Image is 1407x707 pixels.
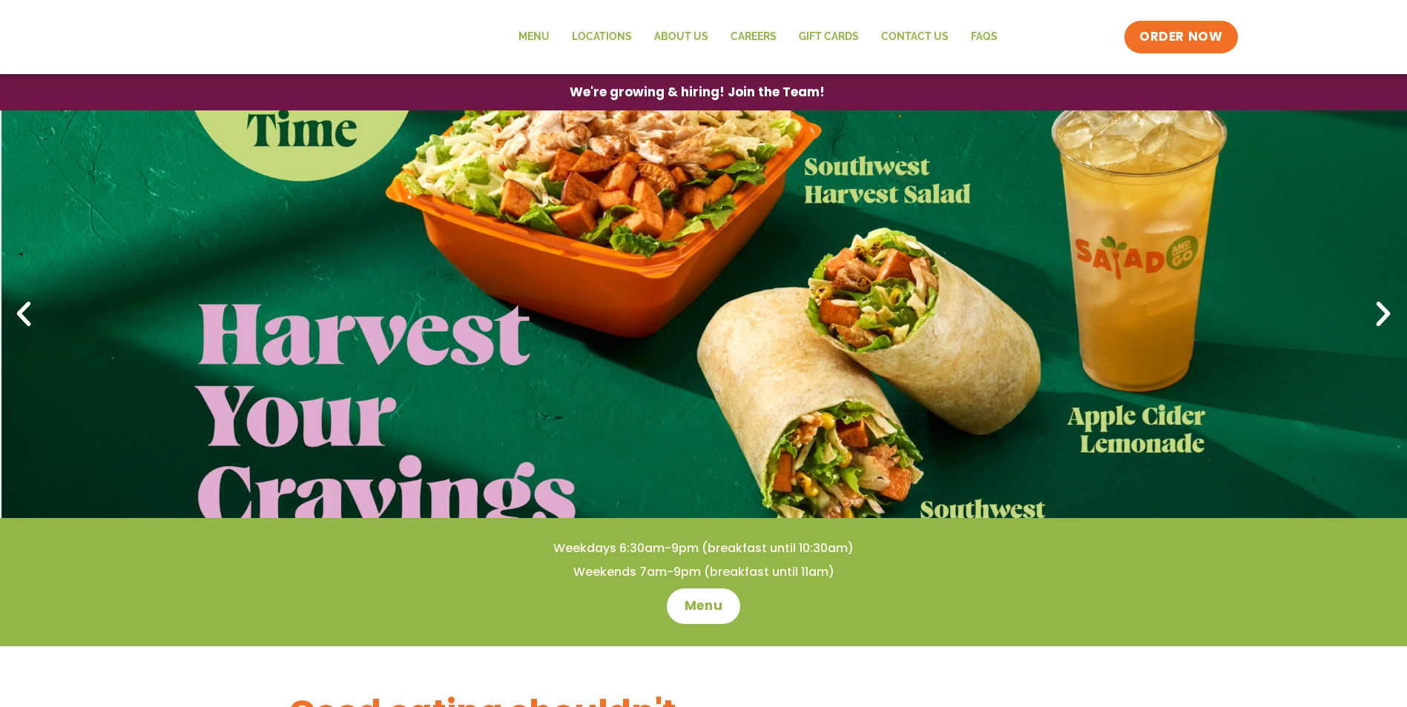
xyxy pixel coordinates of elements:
span: We're growing & hiring! Join the Team! [570,86,825,99]
a: Contact Us [870,20,960,54]
span: ORDER NOW [1139,28,1222,46]
nav: Menu [507,20,1009,54]
a: We're growing & hiring! Join the Team! [547,75,847,110]
a: ORDER NOW [1124,21,1237,53]
a: Menu [507,20,561,54]
a: About Us [643,20,719,54]
a: Careers [719,20,788,54]
img: new-SAG-logo-768×292 [170,7,392,67]
h4: Weekdays 6:30am-9pm (breakfast until 10:30am) [30,540,1377,557]
span: Menu [685,597,722,615]
a: Menu [667,588,740,624]
a: FAQs [960,20,1009,54]
h4: Weekends 7am-9pm (breakfast until 11am) [30,564,1377,580]
a: Locations [561,20,643,54]
a: GIFT CARDS [788,20,870,54]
